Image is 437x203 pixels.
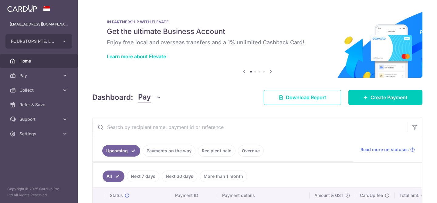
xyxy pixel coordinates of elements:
[162,171,197,182] a: Next 30 days
[93,117,408,137] input: Search by recipient name, payment id or reference
[103,171,124,182] a: All
[361,147,415,153] a: Read more on statuses
[361,147,409,153] span: Read more on statuses
[107,53,166,59] a: Learn more about Elevate
[110,192,123,198] span: Status
[107,19,408,24] p: IN PARTNERSHIP WITH ELEVATE
[286,94,326,101] span: Download Report
[11,38,56,44] span: FOURSTOPS PTE. LTD.
[127,171,159,182] a: Next 7 days
[314,192,344,198] span: Amount & GST
[200,171,247,182] a: More than 1 month
[198,145,235,157] a: Recipient paid
[138,92,161,103] button: Pay
[264,90,341,105] a: Download Report
[348,90,422,105] a: Create Payment
[102,145,140,157] a: Upcoming
[398,185,431,200] iframe: Opens a widget where you can find more information
[238,145,264,157] a: Overdue
[19,58,59,64] span: Home
[360,192,383,198] span: CardUp fee
[19,102,59,108] span: Refer & Save
[143,145,195,157] a: Payments on the way
[371,94,408,101] span: Create Payment
[107,27,408,36] h5: Get the ultimate Business Account
[19,87,59,93] span: Collect
[10,21,68,27] p: [EMAIL_ADDRESS][DOMAIN_NAME]
[5,34,72,49] button: FOURSTOPS PTE. LTD.
[107,39,408,46] h6: Enjoy free local and overseas transfers and a 1% unlimited Cashback Card!
[138,92,151,103] span: Pay
[92,10,422,78] img: Renovation banner
[19,73,59,79] span: Pay
[92,92,133,103] h4: Dashboard:
[19,116,59,122] span: Support
[19,131,59,137] span: Settings
[7,5,37,12] img: CardUp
